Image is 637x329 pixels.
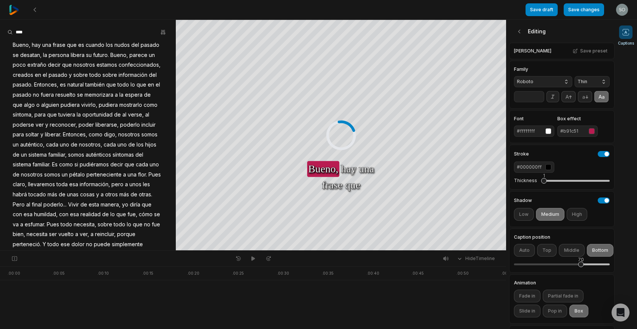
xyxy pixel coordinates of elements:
span: mostrarlo [119,100,143,110]
span: a [114,90,119,100]
span: otros [104,190,119,200]
span: vuelto [58,229,74,239]
button: Middle [559,244,585,257]
span: perteneció. [12,239,42,250]
span: toda [56,179,68,190]
span: borrado. [88,249,111,259]
span: como [88,130,103,140]
span: ahí, [37,249,48,259]
span: ser [48,229,58,239]
div: 70 [578,256,584,263]
span: un [12,140,19,150]
span: se [12,50,19,60]
div: 1 [543,172,545,179]
span: oportunidad [82,110,113,120]
span: Thin [578,78,595,85]
span: el [155,80,161,90]
span: síntoma, [12,110,34,120]
span: si [74,160,79,170]
span: fue [151,220,161,230]
span: esa [23,209,33,220]
span: del [135,150,144,160]
label: Thickness [514,178,537,184]
span: ese [60,239,71,250]
button: Roboto [514,76,572,87]
label: Box effect [557,117,598,121]
span: desatan, [19,50,42,60]
div: #000000ff [517,164,542,170]
span: auténtico, [19,140,45,150]
span: pasado. [12,80,33,90]
span: nosotros [73,60,96,70]
span: al [144,110,150,120]
span: a [122,170,127,180]
span: todo [60,220,73,230]
span: más [119,190,130,200]
span: Entonces, [62,130,88,140]
label: Animation [514,281,610,285]
span: uno [117,140,128,150]
span: como [143,100,158,110]
span: somos [141,130,158,140]
span: de [128,140,136,150]
span: esa [69,209,80,220]
span: de [58,190,66,200]
span: flor. [137,170,148,180]
span: todo [47,239,60,250]
span: Roboto [517,78,557,85]
span: Pues [148,170,162,180]
button: Thin [575,76,610,87]
span: les [142,179,151,190]
span: confeccionados, [118,60,161,70]
span: y [68,70,73,80]
span: cada [103,140,117,150]
span: fuera [40,90,55,100]
span: del [131,40,140,50]
span: llevaremos [27,179,56,190]
span: esta [88,200,100,210]
span: nosotros [117,130,141,140]
span: esfumar. [24,220,46,230]
span: síntomas [112,150,135,160]
span: sistema [12,160,32,170]
span: libera [70,50,85,60]
span: que [105,80,117,90]
span: Entonces, [33,80,59,90]
span: unos [129,179,142,190]
span: simplemente [111,239,144,250]
span: Captions [618,40,634,46]
span: en [34,70,42,80]
span: la [42,50,48,60]
span: esa [68,179,79,190]
span: en [147,80,155,90]
span: a [90,229,94,239]
span: es [77,40,85,50]
button: #b91c51 [557,126,598,137]
button: #ffffffff [514,126,554,137]
span: al [122,110,127,120]
img: reap [9,5,19,15]
span: somos [43,170,61,180]
span: a [100,190,104,200]
span: somos [67,150,85,160]
span: que [141,200,152,210]
span: no [32,90,40,100]
span: necesita [26,229,48,239]
span: poderlo [119,120,141,130]
span: digo, [103,130,117,140]
span: alguien [40,100,60,110]
span: lo [110,209,116,220]
span: un [148,50,156,60]
span: y [95,190,100,200]
button: HideTimeline [454,253,497,264]
button: High [567,208,587,221]
span: que [66,40,77,50]
label: Font [514,117,554,121]
span: Pues [46,220,60,230]
span: para [34,110,46,120]
span: pudiera [98,100,119,110]
span: información [118,70,148,80]
span: pero [111,179,124,190]
span: de [101,209,110,220]
span: reconocer, [49,120,78,130]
